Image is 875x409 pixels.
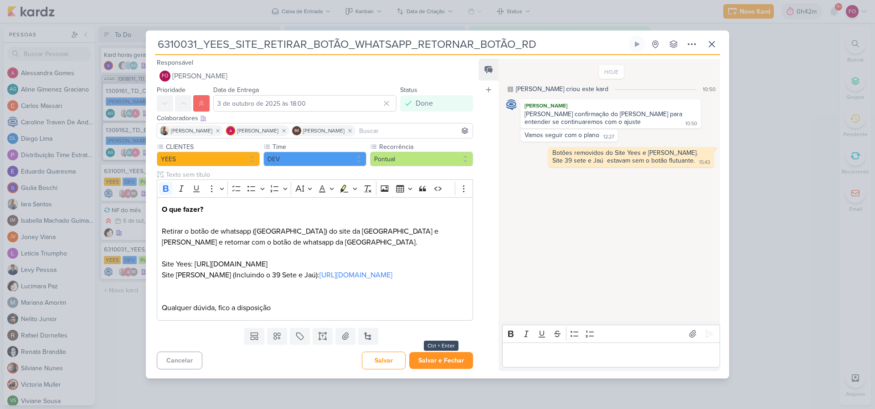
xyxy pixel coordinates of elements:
[400,86,417,94] label: Status
[162,74,168,79] p: FO
[516,84,608,94] div: [PERSON_NAME] criou este kard
[157,68,473,84] button: FO [PERSON_NAME]
[157,113,473,123] div: Colaboradores
[162,205,203,214] strong: O que fazer?
[171,127,212,135] span: [PERSON_NAME]
[157,352,202,369] button: Cancelar
[703,85,715,93] div: 10:50
[370,152,473,166] button: Pontual
[424,341,458,351] div: Ctrl + Enter
[685,120,697,128] div: 10:50
[362,352,406,369] button: Salvar
[213,86,259,94] label: Data de Entrega
[162,204,468,313] p: Retirar o botão de whatsapp ([GEOGRAPHIC_DATA]) do site da [GEOGRAPHIC_DATA] e [PERSON_NAME] e re...
[160,126,169,135] img: Iara Santos
[506,99,517,110] img: Caroline Traven De Andrade
[160,71,170,82] div: Fabio Oliveira
[172,71,227,82] span: [PERSON_NAME]
[294,129,299,133] p: IM
[164,170,473,179] input: Texto sem título
[525,110,684,126] div: [PERSON_NAME] confirmação do [PERSON_NAME] para entender se continuaremos com o ajuste
[378,142,473,152] label: Recorrência
[237,127,278,135] span: [PERSON_NAME]
[165,142,260,152] label: CLIENTES
[416,98,433,109] div: Done
[263,152,366,166] button: DEV
[319,271,392,280] a: [URL][DOMAIN_NAME]
[525,131,599,139] div: Vamos seguir com o plano
[226,126,235,135] img: Alessandra Gomes
[552,157,695,164] div: Site 39 sete e Jaú estavam sem o botão flutuante.
[400,95,473,112] button: Done
[357,125,471,136] input: Buscar
[409,352,473,369] button: Salvar e Fechar
[157,86,185,94] label: Prioridade
[157,59,193,66] label: Responsável
[213,95,396,112] input: Select a date
[522,101,699,110] div: [PERSON_NAME]
[292,126,301,135] div: Isabella Machado Guimarães
[502,343,720,368] div: Editor editing area: main
[603,133,614,141] div: 12:27
[699,159,710,166] div: 15:43
[157,152,260,166] button: YEES
[157,179,473,197] div: Editor toolbar
[272,142,366,152] label: Time
[157,197,473,321] div: Editor editing area: main
[633,41,641,48] div: Ligar relógio
[552,149,710,157] div: Botões removidos do Site Yees e [PERSON_NAME].
[155,36,627,52] input: Kard Sem Título
[502,325,720,343] div: Editor toolbar
[303,127,345,135] span: [PERSON_NAME]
